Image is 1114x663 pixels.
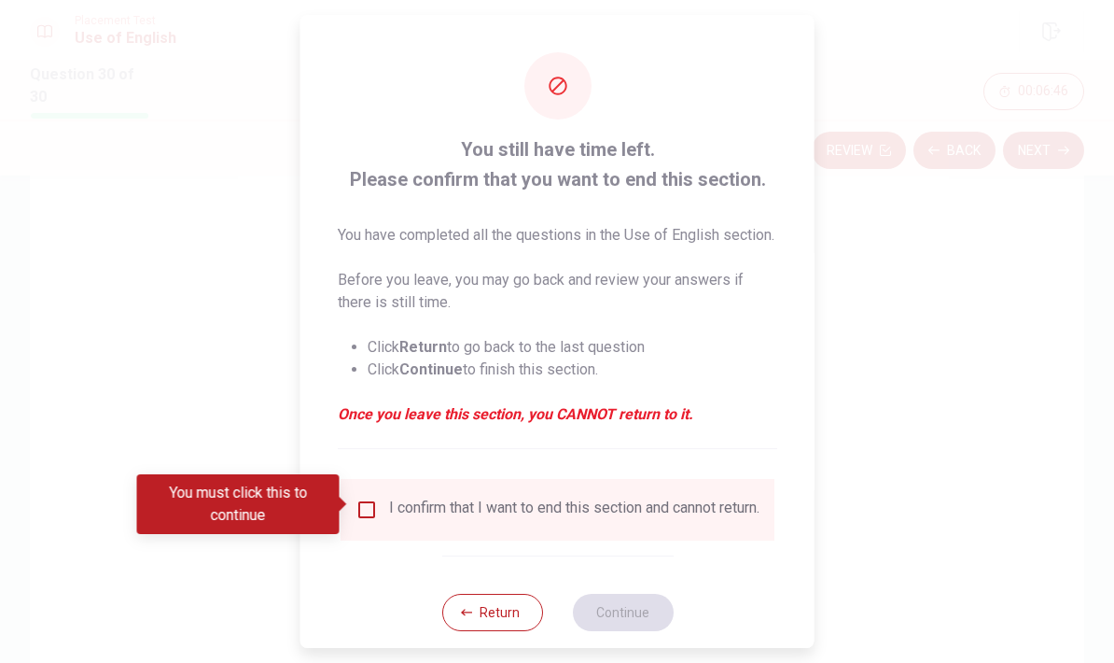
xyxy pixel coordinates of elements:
button: Return [441,594,542,631]
span: You still have time left. Please confirm that you want to end this section. [338,134,777,194]
li: Click to go back to the last question [368,336,777,359]
p: You have completed all the questions in the Use of English section. [338,224,777,247]
strong: Continue [399,360,463,378]
p: Before you leave, you may go back and review your answers if there is still time. [338,269,777,314]
div: You must click this to continue [137,474,340,534]
em: Once you leave this section, you CANNOT return to it. [338,403,777,426]
strong: Return [399,338,447,356]
div: I confirm that I want to end this section and cannot return. [389,499,759,521]
span: You must click this to continue [355,499,378,521]
button: Continue [572,594,673,631]
li: Click to finish this section. [368,359,777,381]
